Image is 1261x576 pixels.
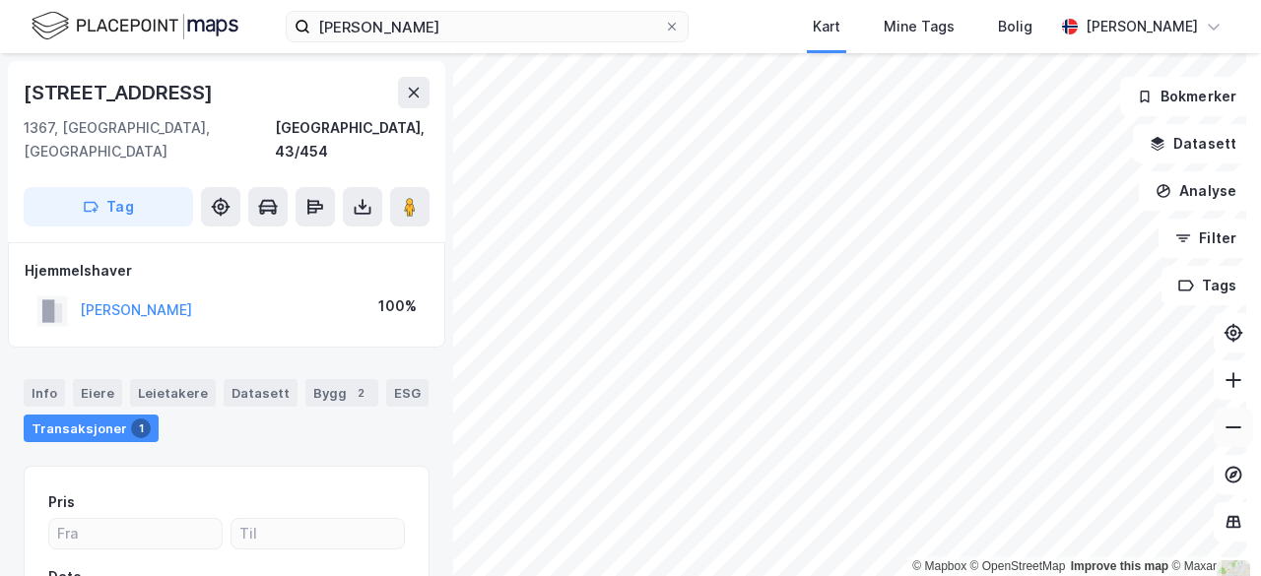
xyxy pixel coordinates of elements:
[224,379,298,407] div: Datasett
[131,418,151,438] div: 1
[1071,559,1168,573] a: Improve this map
[378,294,417,318] div: 100%
[998,15,1032,38] div: Bolig
[912,559,966,573] a: Mapbox
[305,379,378,407] div: Bygg
[24,379,65,407] div: Info
[1120,77,1253,116] button: Bokmerker
[351,383,370,403] div: 2
[310,12,664,41] input: Søk på adresse, matrikkel, gårdeiere, leietakere eller personer
[24,187,193,226] button: Tag
[24,116,275,163] div: 1367, [GEOGRAPHIC_DATA], [GEOGRAPHIC_DATA]
[73,379,122,407] div: Eiere
[1133,124,1253,163] button: Datasett
[25,259,429,283] div: Hjemmelshaver
[1159,219,1253,258] button: Filter
[1162,481,1261,576] iframe: Chat Widget
[970,559,1066,573] a: OpenStreetMap
[24,415,159,442] div: Transaksjoner
[1161,266,1253,305] button: Tags
[48,490,75,514] div: Pris
[884,15,955,38] div: Mine Tags
[49,519,222,548] input: Fra
[813,15,840,38] div: Kart
[24,77,217,108] div: [STREET_ADDRESS]
[130,379,216,407] div: Leietakere
[275,116,430,163] div: [GEOGRAPHIC_DATA], 43/454
[32,9,238,43] img: logo.f888ab2527a4732fd821a326f86c7f29.svg
[232,519,404,548] input: Til
[1086,15,1198,38] div: [PERSON_NAME]
[1162,481,1261,576] div: Kontrollprogram for chat
[386,379,429,407] div: ESG
[1139,171,1253,211] button: Analyse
